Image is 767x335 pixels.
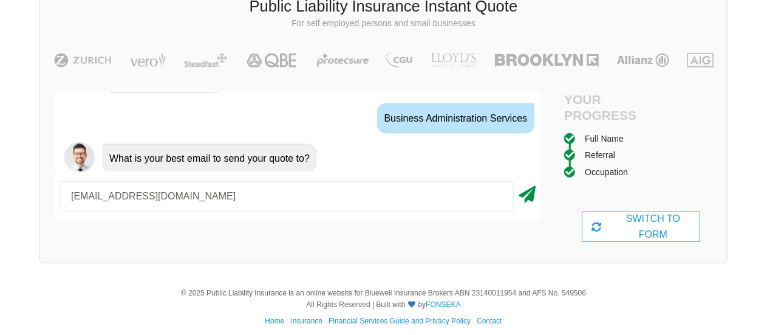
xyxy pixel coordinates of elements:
img: Zurich | Public Liability Insurance [49,53,117,67]
div: Occupation [585,165,628,179]
img: AIG | Public Liability Insurance [683,53,718,67]
img: Steadfast | Public Liability Insurance [179,53,233,67]
h4: Your Progress [564,92,641,122]
div: SWITCH TO FORM [582,212,700,242]
img: Allianz | Public Liability Insurance [611,53,675,67]
img: Vero | Public Liability Insurance [124,53,171,67]
p: For self employed persons and small businesses [49,18,718,30]
img: Protecsure | Public Liability Insurance [312,53,373,67]
div: Full Name [585,132,624,145]
a: Insurance [290,317,322,325]
a: Home [265,317,284,325]
div: Business Administration services [377,103,535,134]
div: What is your best email to send your quote to? [103,144,316,173]
a: Financial Services Guide and Privacy Policy [329,317,471,325]
img: Chatbot | PLI [64,142,95,173]
img: Brooklyn | Public Liability Insurance [490,53,604,67]
input: Your email [60,181,514,212]
div: Referral [585,148,615,162]
a: FONSEKA [426,300,460,309]
img: LLOYD's | Public Liability Insurance [424,53,483,67]
a: Contact [477,317,502,325]
img: QBE | Public Liability Insurance [239,53,305,67]
img: CGU | Public Liability Insurance [381,53,417,67]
